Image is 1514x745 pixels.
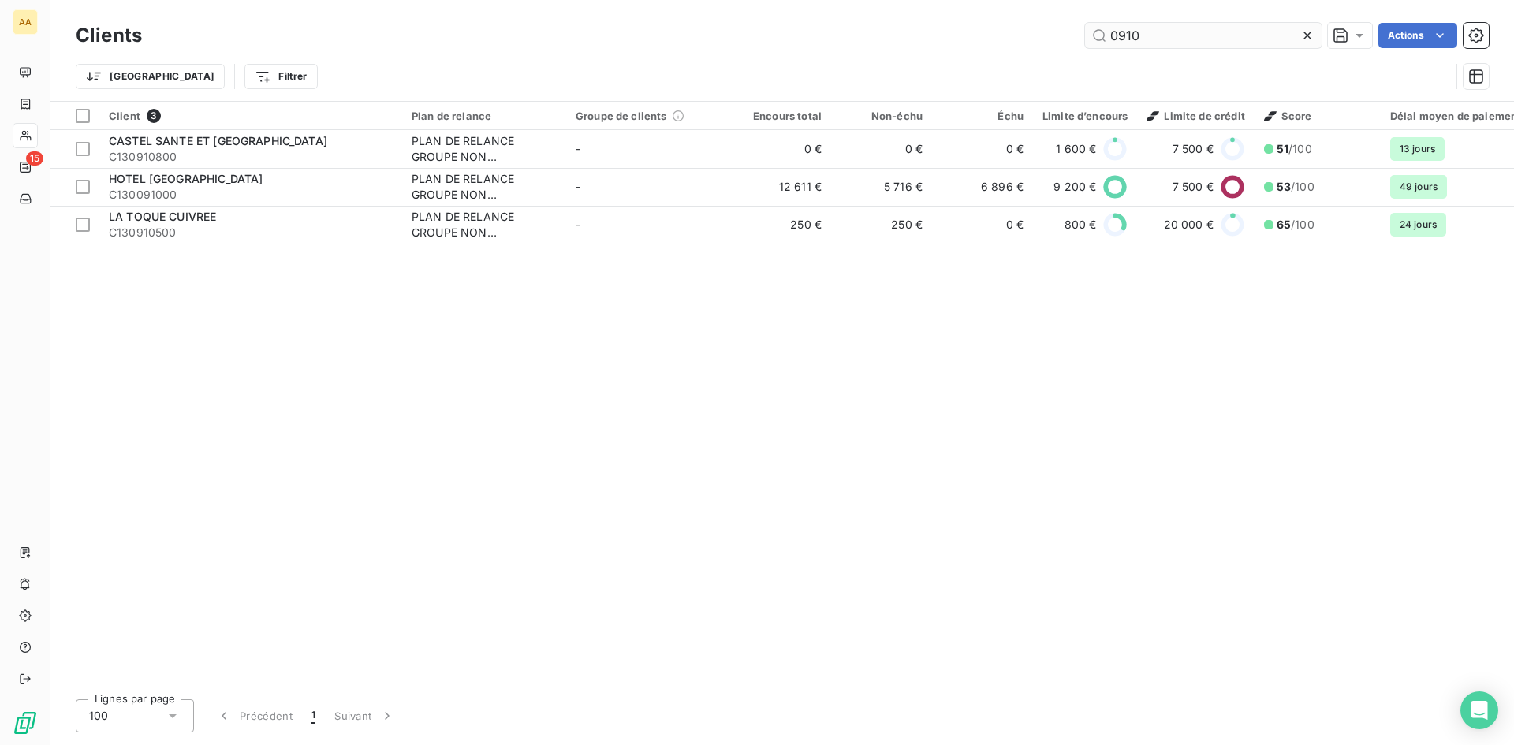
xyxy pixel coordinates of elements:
[1390,175,1447,199] span: 49 jours
[576,180,580,193] span: -
[109,187,393,203] span: C130091000
[1042,110,1128,122] div: Limite d’encours
[109,210,216,223] span: LA TOQUE CUIVREE
[1164,217,1214,233] span: 20 000 €
[730,130,831,168] td: 0 €
[1378,23,1457,48] button: Actions
[412,209,557,240] div: PLAN DE RELANCE GROUPE NON AUTOMATIQUE
[244,64,317,89] button: Filtrer
[1053,179,1096,195] span: 9 200 €
[109,110,140,122] span: Client
[1390,137,1445,161] span: 13 jours
[89,708,108,724] span: 100
[147,109,161,123] span: 3
[1390,213,1446,237] span: 24 jours
[942,110,1024,122] div: Échu
[412,110,557,122] div: Plan de relance
[1277,179,1314,195] span: /100
[831,168,932,206] td: 5 716 €
[302,699,325,732] button: 1
[1277,141,1312,157] span: /100
[1056,141,1096,157] span: 1 600 €
[1085,23,1322,48] input: Rechercher
[1277,180,1291,193] span: 53
[325,699,405,732] button: Suivant
[1277,217,1314,233] span: /100
[841,110,923,122] div: Non-échu
[109,225,393,240] span: C130910500
[1173,179,1214,195] span: 7 500 €
[207,699,302,732] button: Précédent
[76,21,142,50] h3: Clients
[13,155,37,180] a: 15
[730,206,831,244] td: 250 €
[576,110,667,122] span: Groupe de clients
[1460,691,1498,729] div: Open Intercom Messenger
[13,9,38,35] div: AA
[932,206,1033,244] td: 0 €
[1065,217,1097,233] span: 800 €
[1147,110,1244,122] span: Limite de crédit
[576,218,580,231] span: -
[831,130,932,168] td: 0 €
[412,133,557,165] div: PLAN DE RELANCE GROUPE NON AUTOMATIQUE
[26,151,43,166] span: 15
[1173,141,1214,157] span: 7 500 €
[932,168,1033,206] td: 6 896 €
[932,130,1033,168] td: 0 €
[311,708,315,724] span: 1
[1277,218,1291,231] span: 65
[13,710,38,736] img: Logo LeanPay
[730,168,831,206] td: 12 611 €
[576,142,580,155] span: -
[109,172,263,185] span: HOTEL [GEOGRAPHIC_DATA]
[831,206,932,244] td: 250 €
[109,149,393,165] span: C130910800
[740,110,822,122] div: Encours total
[1277,142,1288,155] span: 51
[412,171,557,203] div: PLAN DE RELANCE GROUPE NON AUTOMATIQUE
[1264,110,1312,122] span: Score
[76,64,225,89] button: [GEOGRAPHIC_DATA]
[109,134,327,147] span: CASTEL SANTE ET [GEOGRAPHIC_DATA]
